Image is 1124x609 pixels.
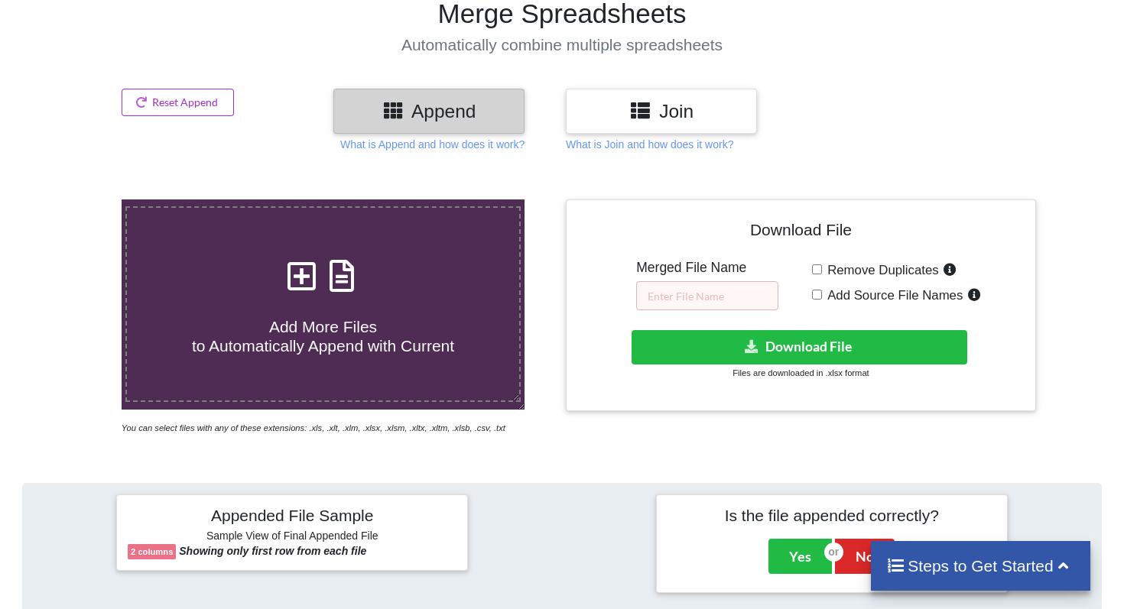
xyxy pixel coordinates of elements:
[128,530,456,545] h6: Sample View of Final Appended File
[340,137,525,152] p: What is Append and how does it work?
[636,260,778,276] h5: Merged File Name
[886,556,1075,575] h4: Steps to Get Started
[128,506,456,527] h4: Appended File Sample
[122,423,505,432] i: You can select files with any of these extensions: .xls, .xlt, .xlm, .xlsx, .xlsm, .xltx, .xltm, ...
[566,137,733,152] p: What is Join and how does it work?
[668,506,996,525] h4: Is the file appended correctly?
[122,89,235,116] button: Reset Append
[577,211,1025,254] h4: Download File
[768,539,832,574] button: Yes
[192,318,454,355] span: Add More Files to Automatically Append with Current
[822,263,939,277] span: Remove Duplicates
[636,281,778,310] input: Enter File Name
[822,288,963,303] span: Add Source File Names
[733,368,869,377] small: Files are downloaded in .xlsx format
[577,100,746,122] h3: Join
[345,100,513,122] h3: Append
[835,539,895,574] button: No
[131,547,173,556] b: 2 columns
[632,330,967,364] button: Download File
[179,545,366,557] b: Showing only first row from each file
